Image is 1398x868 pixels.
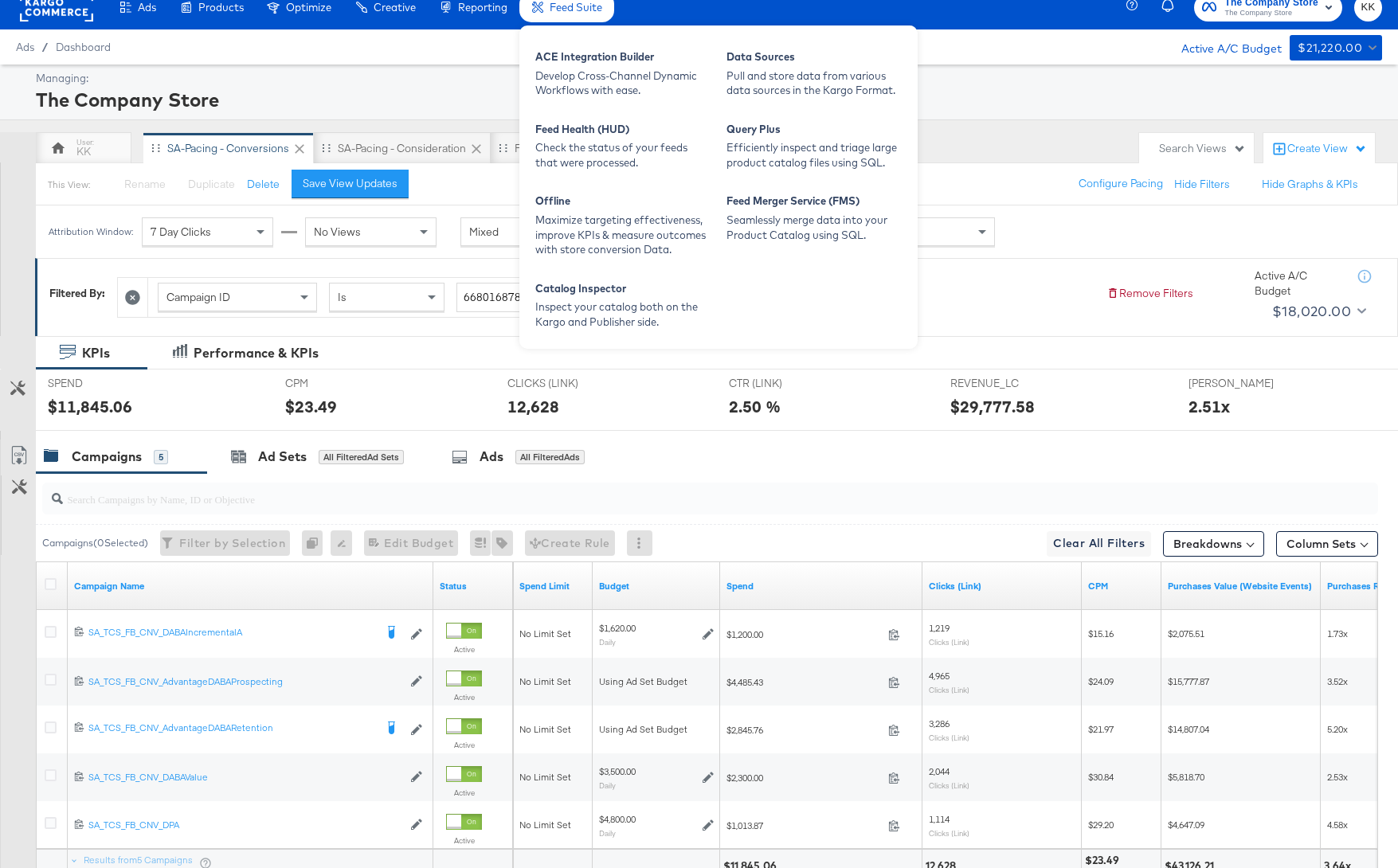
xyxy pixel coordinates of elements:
[446,740,482,750] label: Active
[1188,376,1308,391] span: [PERSON_NAME]
[950,376,1070,391] span: REVENUE_LC
[124,177,166,191] span: Rename
[1327,675,1348,687] span: 3.52x
[88,675,402,689] a: SA_TCS_FB_CNV_AdvantageDABAProspecting
[599,765,636,778] div: $3,500.00
[1053,534,1145,553] span: Clear All Filters
[726,676,882,688] span: $4,485.43
[726,580,916,592] a: The total amount spent to date.
[285,395,337,418] div: $23.49
[302,530,331,556] div: 0
[247,177,280,192] button: Delete
[88,819,402,832] a: SA_TCS_FB_CNV_DPA
[507,376,627,391] span: CLICKS (LINK)
[338,290,347,304] span: Is
[1088,723,1114,735] span: $21.97
[599,580,714,592] a: The maximum amount you're willing to spend on your ads, on average each day or over the lifetime ...
[88,771,402,784] a: SA_TCS_FB_CNV_DABAValue
[1168,819,1204,831] span: $4,647.09
[519,723,571,735] span: No Limit Set
[519,819,571,831] span: No Limit Set
[519,771,571,783] span: No Limit Set
[88,626,374,639] div: SA_TCS_FB_CNV_DABAIncrementalA
[519,675,571,687] span: No Limit Set
[929,813,950,825] span: 1,114
[929,580,1075,592] a: The number of clicks on links appearing on your ad or Page that direct people to your sites off F...
[1287,141,1367,157] div: Create View
[151,143,160,152] div: Drag to reorder tab
[726,819,882,831] span: $1,013.87
[167,141,289,156] div: SA-Pacing - Conversions
[286,1,331,14] span: Optimize
[929,670,950,682] span: 4,965
[515,141,576,156] div: FY24 Report
[319,450,404,464] div: All Filtered Ad Sets
[446,644,482,655] label: Active
[469,225,499,239] span: Mixed
[1088,628,1114,639] span: $15.16
[1106,286,1193,301] button: Remove Filters
[48,226,134,237] div: Attribution Window:
[446,835,482,846] label: Active
[1327,723,1348,735] span: 5.20x
[1174,177,1230,192] button: Hide Filters
[34,41,56,53] span: /
[1165,35,1282,59] div: Active A/C Budget
[74,580,427,592] a: Your campaign name.
[48,376,167,391] span: SPEND
[519,628,571,639] span: No Limit Set
[1168,675,1209,687] span: $15,777.87
[929,622,950,634] span: 1,219
[1159,141,1246,156] div: Search Views
[76,144,91,159] div: KK
[36,71,1378,86] div: Managing:
[338,141,466,156] div: SA-Pacing - Consideration
[1168,771,1204,783] span: $5,818.70
[1088,580,1155,592] a: The average cost you've paid to have 1,000 impressions of your ad.
[1272,299,1351,323] div: $18,020.00
[16,41,34,53] span: Ads
[729,376,848,391] span: CTR (LINK)
[88,675,402,688] div: SA_TCS_FB_CNV_AdvantageDABAProspecting
[1188,395,1230,418] div: 2.51x
[599,780,616,790] sub: Daily
[42,536,148,550] div: Campaigns ( 0 Selected)
[550,1,602,14] span: Feed Suite
[729,395,781,418] div: 2.50 %
[1224,7,1318,20] span: The Company Store
[48,178,90,191] div: This View:
[929,637,969,647] sub: Clicks (Link)
[1276,531,1378,557] button: Column Sets
[72,448,142,466] div: Campaigns
[314,225,361,239] span: No Views
[1085,853,1124,868] div: $23.49
[726,628,882,640] span: $1,200.00
[480,448,503,466] div: Ads
[1290,35,1382,61] button: $21,220.00
[56,41,111,53] a: Dashboard
[88,626,374,642] a: SA_TCS_FB_CNV_DABAIncrementalA
[599,723,714,736] div: Using Ad Set Budget
[929,828,969,838] sub: Clicks (Link)
[515,450,585,464] div: All Filtered Ads
[1088,771,1114,783] span: $30.84
[258,448,307,466] div: Ad Sets
[929,685,969,694] sub: Clicks (Link)
[1298,38,1362,58] div: $21,220.00
[599,675,714,688] div: Using Ad Set Budget
[88,721,374,734] div: SA_TCS_FB_CNV_AdvantageDABARetention
[198,1,244,14] span: Products
[151,225,211,239] span: 7 Day Clicks
[322,143,331,152] div: Drag to reorder tab
[49,286,105,301] div: Filtered By:
[1262,177,1358,192] button: Hide Graphs & KPIs
[1168,628,1204,639] span: $2,075.51
[929,780,969,790] sub: Clicks (Link)
[88,721,374,737] a: SA_TCS_FB_CNV_AdvantageDABARetention
[1088,675,1114,687] span: $24.09
[194,344,319,362] div: Performance & KPIs
[440,580,507,592] a: Shows the current state of your Ad Campaign.
[929,765,950,777] span: 2,044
